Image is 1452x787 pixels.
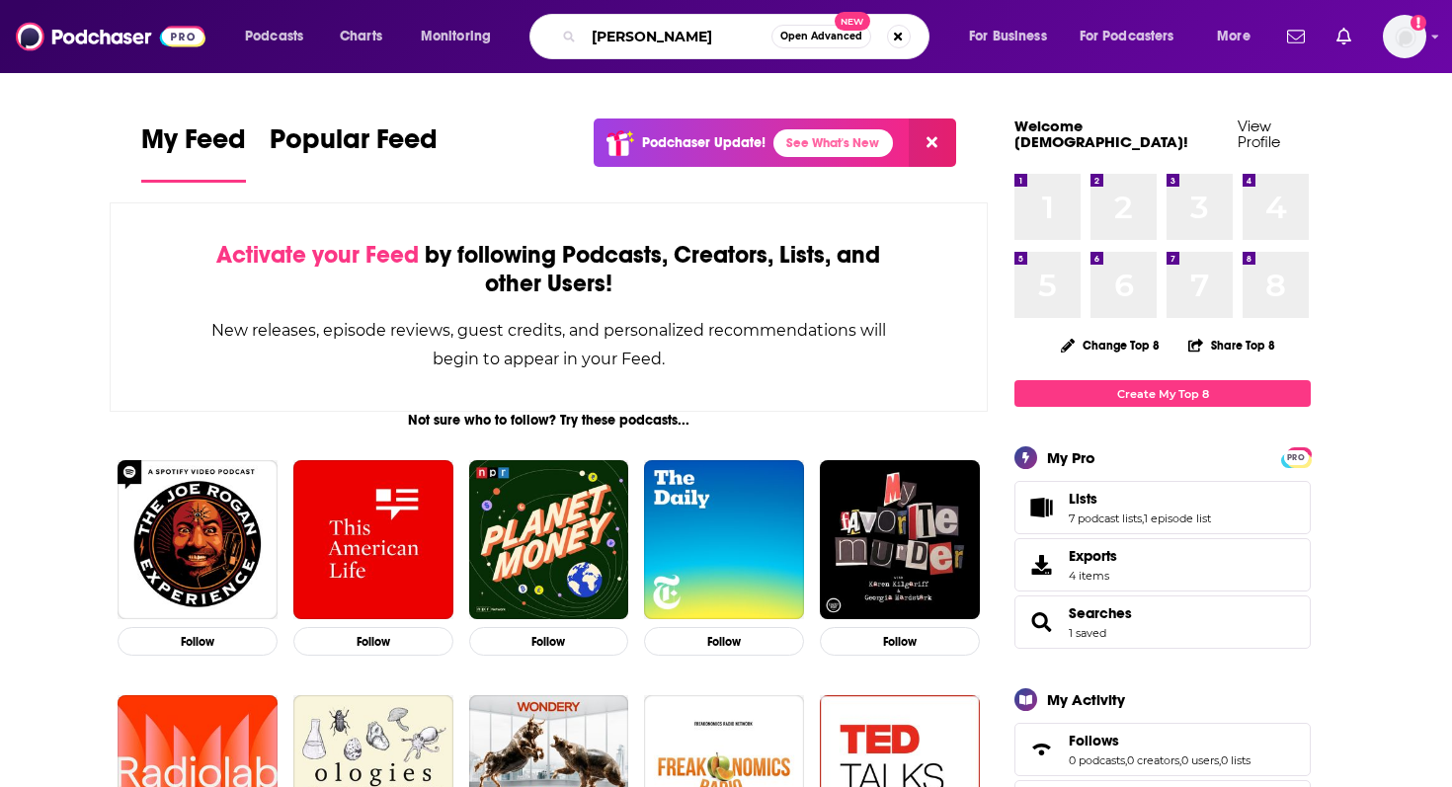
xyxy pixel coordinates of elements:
a: Show notifications dropdown [1329,20,1359,53]
button: Show profile menu [1383,15,1426,58]
button: Follow [469,627,629,656]
a: Create My Top 8 [1014,380,1311,407]
input: Search podcasts, credits, & more... [584,21,771,52]
span: PRO [1284,450,1308,465]
a: Follows [1069,732,1250,749]
div: Search podcasts, credits, & more... [548,14,948,59]
span: Popular Feed [270,122,438,168]
span: More [1217,23,1250,50]
a: Exports [1014,538,1311,591]
button: Follow [293,627,453,656]
a: Searches [1021,608,1061,636]
a: Follows [1021,736,1061,763]
a: 1 episode list [1144,512,1211,525]
span: Open Advanced [780,32,862,41]
span: Logged in as BogaardsPR [1383,15,1426,58]
button: Open AdvancedNew [771,25,871,48]
a: Charts [327,21,394,52]
span: Exports [1021,551,1061,579]
span: Follows [1069,732,1119,749]
div: My Pro [1047,448,1095,467]
a: PRO [1284,449,1308,464]
span: 4 items [1069,569,1117,583]
a: Searches [1069,604,1132,622]
span: , [1125,753,1127,767]
a: See What's New [773,129,893,157]
a: 0 creators [1127,753,1179,767]
div: Not sure who to follow? Try these podcasts... [110,412,988,429]
button: open menu [1067,21,1203,52]
p: Podchaser Update! [642,134,766,151]
a: 7 podcast lists [1069,512,1142,525]
a: 0 users [1181,753,1219,767]
img: Planet Money [469,460,629,620]
img: My Favorite Murder with Karen Kilgariff and Georgia Hardstark [820,460,980,620]
button: Change Top 8 [1049,333,1171,357]
svg: Add a profile image [1411,15,1426,31]
span: Exports [1069,547,1117,565]
button: Follow [644,627,804,656]
a: 0 lists [1221,753,1250,767]
a: Show notifications dropdown [1279,20,1313,53]
button: Follow [820,627,980,656]
a: Lists [1021,494,1061,521]
img: Podchaser - Follow, Share and Rate Podcasts [16,18,205,55]
span: Monitoring [421,23,491,50]
button: Share Top 8 [1187,326,1276,364]
span: My Feed [141,122,246,168]
div: by following Podcasts, Creators, Lists, and other Users! [209,241,888,298]
button: open menu [955,21,1072,52]
span: Follows [1014,723,1311,776]
button: open menu [407,21,517,52]
span: Podcasts [245,23,303,50]
span: , [1142,512,1144,525]
a: Welcome [DEMOGRAPHIC_DATA]! [1014,117,1188,151]
span: Lists [1014,481,1311,534]
img: The Daily [644,460,804,620]
img: This American Life [293,460,453,620]
button: open menu [231,21,329,52]
span: Searches [1014,595,1311,649]
div: My Activity [1047,690,1125,709]
a: Lists [1069,490,1211,508]
span: New [835,12,870,31]
span: , [1219,753,1221,767]
a: My Feed [141,122,246,183]
a: Popular Feed [270,122,438,183]
span: Activate your Feed [216,240,419,270]
span: , [1179,753,1181,767]
span: Lists [1069,490,1097,508]
button: open menu [1203,21,1275,52]
img: The Joe Rogan Experience [118,460,278,620]
button: Follow [118,627,278,656]
div: New releases, episode reviews, guest credits, and personalized recommendations will begin to appe... [209,316,888,373]
span: For Podcasters [1080,23,1174,50]
span: Charts [340,23,382,50]
a: 1 saved [1069,626,1106,640]
span: For Business [969,23,1047,50]
img: User Profile [1383,15,1426,58]
a: 0 podcasts [1069,753,1125,767]
a: View Profile [1238,117,1280,151]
